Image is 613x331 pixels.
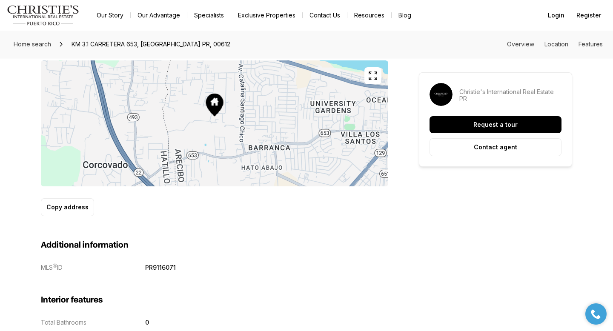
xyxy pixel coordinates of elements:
p: PR9116071 [145,264,176,271]
a: Skip to: Overview [507,40,534,48]
a: Skip to: Features [579,40,603,48]
span: Register [576,12,601,19]
p: MLS ID [41,264,63,271]
p: Copy address [46,204,89,211]
a: Home search [10,37,54,51]
a: Our Advantage [131,9,187,21]
a: Our Story [90,9,130,21]
nav: Page section menu [507,41,603,48]
a: Skip to: Location [544,40,568,48]
a: Blog [392,9,418,21]
img: Map of KM 3.1 CARRETERA 653, ARECIBO PR, 00612 [41,60,388,186]
a: Resources [347,9,391,21]
a: Specialists [187,9,231,21]
img: logo [7,5,80,26]
button: Contact Us [303,9,347,21]
button: Copy address [41,198,94,216]
span: Ⓡ [53,263,57,268]
button: Contact agent [430,138,561,156]
span: Home search [14,40,51,48]
span: KM 3.1 CARRETERA 653, [GEOGRAPHIC_DATA] PR, 00612 [68,37,234,51]
p: Total Bathrooms [41,319,86,326]
button: Login [543,7,570,24]
p: 0 [145,319,149,326]
p: Christie's International Real Estate PR [459,88,561,102]
h3: Interior features [41,295,388,305]
p: Contact agent [474,144,517,151]
p: Request a tour [473,121,518,128]
span: Login [548,12,564,19]
button: Request a tour [430,116,561,133]
a: Exclusive Properties [231,9,302,21]
button: Register [571,7,606,24]
h3: Additional information [41,240,388,250]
